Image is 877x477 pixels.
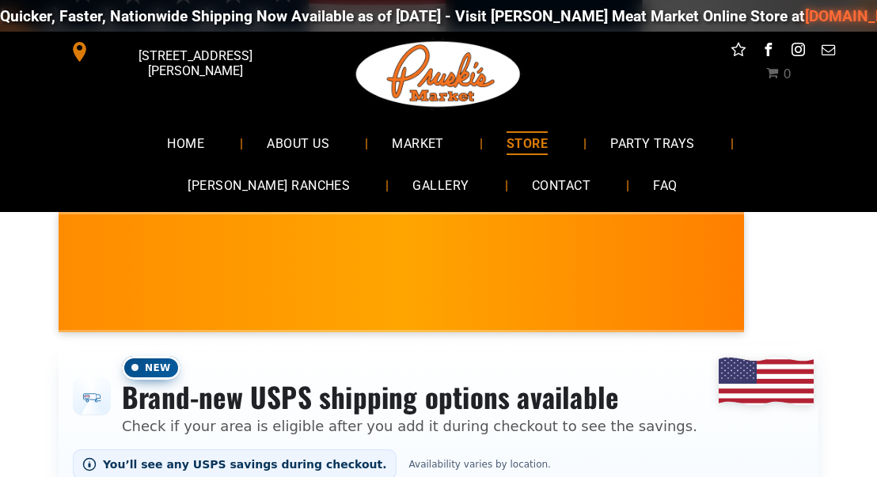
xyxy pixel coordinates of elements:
[59,40,301,64] a: [STREET_ADDRESS][PERSON_NAME]
[122,356,180,380] span: New
[404,459,556,470] span: Availability varies by location.
[164,165,374,206] a: [PERSON_NAME] RANCHES
[587,122,718,164] a: PARTY TRAYS
[483,122,571,164] a: STORE
[783,66,791,81] span: 0
[368,122,468,164] a: MARKET
[93,40,298,86] span: [STREET_ADDRESS][PERSON_NAME]
[728,40,749,64] a: Social network
[353,32,524,117] img: Pruski-s+Market+HQ+Logo2-1920w.png
[143,122,228,164] a: HOME
[758,40,779,64] a: facebook
[103,458,387,471] span: You’ll see any USPS savings during checkout.
[788,40,809,64] a: instagram
[629,165,700,206] a: FAQ
[389,165,492,206] a: GALLERY
[508,165,614,206] a: CONTACT
[122,380,697,415] h3: Brand-new USPS shipping options available
[122,415,697,437] p: Check if your area is eligible after you add it during checkout to see the savings.
[818,40,839,64] a: email
[243,122,353,164] a: ABOUT US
